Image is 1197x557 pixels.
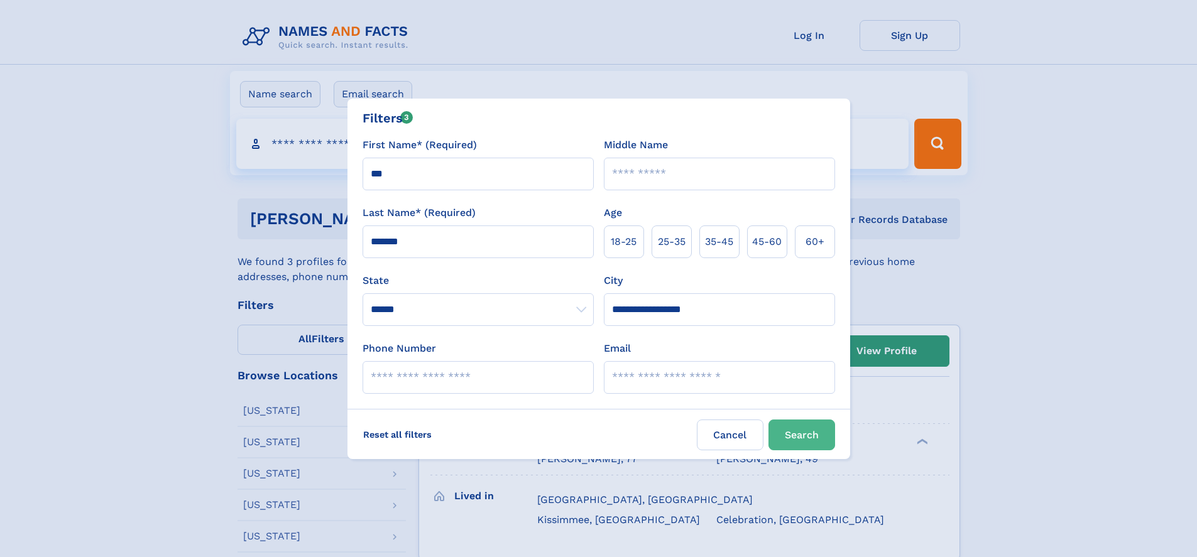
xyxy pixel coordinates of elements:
[697,419,763,450] label: Cancel
[363,341,436,356] label: Phone Number
[752,234,782,249] span: 45‑60
[363,273,594,288] label: State
[604,273,623,288] label: City
[355,419,440,450] label: Reset all filters
[768,419,835,450] button: Search
[363,109,413,127] div: Filters
[604,205,622,220] label: Age
[604,138,668,153] label: Middle Name
[604,341,631,356] label: Email
[705,234,733,249] span: 35‑45
[806,234,824,249] span: 60+
[658,234,686,249] span: 25‑35
[363,205,476,220] label: Last Name* (Required)
[611,234,637,249] span: 18‑25
[363,138,477,153] label: First Name* (Required)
